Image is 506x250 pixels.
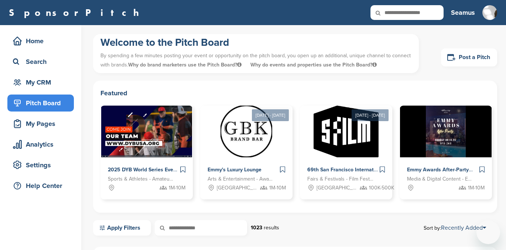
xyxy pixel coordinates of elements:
[317,184,358,192] span: [GEOGRAPHIC_DATA], [GEOGRAPHIC_DATA]
[11,179,74,192] div: Help Center
[9,8,144,17] a: SponsorPitch
[100,36,411,49] h1: Welcome to the Pitch Board
[7,177,74,194] a: Help Center
[128,62,243,68] span: Why do brand marketers use the Pitch Board?
[307,175,374,183] span: Fairs & Festivals - Film Festival
[441,224,486,232] a: Recently Added
[208,175,274,183] span: Arts & Entertainment - Award Show
[169,184,185,192] span: 1M-10M
[217,184,258,192] span: [GEOGRAPHIC_DATA], [GEOGRAPHIC_DATA]
[424,225,486,231] span: Sort by:
[269,184,286,192] span: 1M-10M
[407,167,469,173] span: Emmy Awards After-Party
[11,158,74,172] div: Settings
[314,106,378,157] img: Sponsorpitch &
[100,49,411,71] p: By spending a few minutes posting your event or opportunity on the pitch board, you open up an ad...
[7,95,74,112] a: Pitch Board
[407,175,473,183] span: Media & Digital Content - Entertainment
[200,94,293,199] a: [DATE] - [DATE] Sponsorpitch & Emmy's Luxury Lounge Arts & Entertainment - Award Show [GEOGRAPHIC...
[7,136,74,153] a: Analytics
[93,220,151,236] a: Apply Filters
[108,167,181,173] span: 2025 DYB World Series Events
[300,94,392,199] a: [DATE] - [DATE] Sponsorpitch & 69th San Francisco International Film Festival Fairs & Festivals -...
[11,138,74,151] div: Analytics
[7,157,74,174] a: Settings
[369,184,394,192] span: 100K-500K
[252,109,289,121] div: [DATE] - [DATE]
[101,106,192,157] img: Sponsorpitch &
[451,7,475,18] h3: Seamus
[7,74,74,91] a: My CRM
[251,225,262,231] strong: 1023
[250,62,377,68] span: Why do events and properties use the Pitch Board?
[100,106,193,199] a: Sponsorpitch & 2025 DYB World Series Events Sports & Athletes - Amateur Sports Leagues 1M-10M
[11,55,74,68] div: Search
[208,167,261,173] span: Emmy's Luxury Lounge
[220,106,272,157] img: Sponsorpitch &
[11,117,74,130] div: My Pages
[11,76,74,89] div: My CRM
[7,32,74,49] a: Home
[441,48,497,66] a: Post a Pitch
[400,106,492,157] img: Sponsorpitch &
[468,184,485,192] span: 1M-10M
[100,88,490,98] h2: Featured
[307,167,418,173] span: 69th San Francisco International Film Festival
[476,220,500,244] iframe: Button to launch messaging window
[451,4,475,21] a: Seamus
[108,175,174,183] span: Sports & Athletes - Amateur Sports Leagues
[7,53,74,70] a: Search
[352,109,389,121] div: [DATE] - [DATE]
[400,106,492,199] a: Sponsorpitch & Emmy Awards After-Party Media & Digital Content - Entertainment 1M-10M
[11,34,74,48] div: Home
[7,115,74,132] a: My Pages
[11,96,74,110] div: Pitch Board
[264,225,279,231] span: results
